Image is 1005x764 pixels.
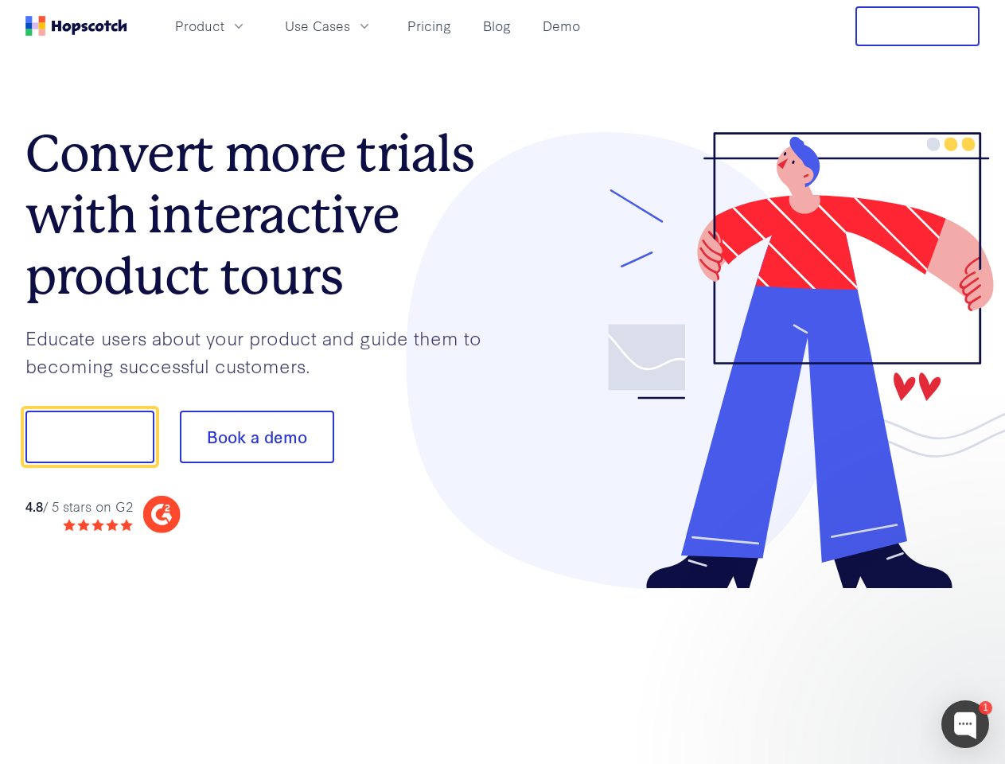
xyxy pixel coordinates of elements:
button: Product [166,13,256,39]
div: / 5 stars on G2 [25,497,133,516]
p: Educate users about your product and guide them to becoming successful customers. [25,324,503,379]
button: Use Cases [275,13,382,39]
a: Demo [536,13,586,39]
button: Book a demo [180,411,334,463]
h1: Convert more trials with interactive product tours [25,123,503,306]
a: Pricing [401,13,458,39]
button: Show me! [25,411,154,463]
span: Product [175,16,224,36]
strong: 4.8 [25,497,43,515]
a: Blog [477,13,517,39]
div: 1 [979,701,992,715]
button: Free Trial [855,6,980,46]
a: Home [25,16,127,36]
span: Use Cases [285,16,350,36]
